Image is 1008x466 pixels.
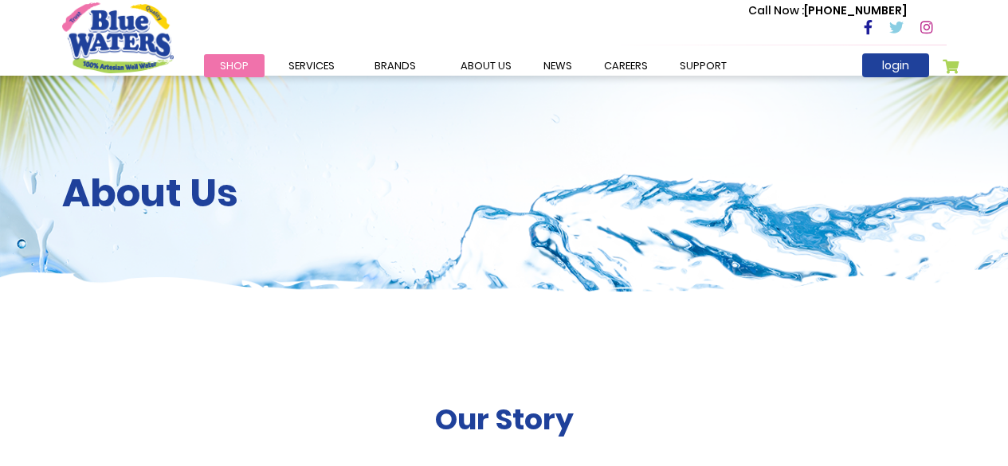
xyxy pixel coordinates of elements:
a: News [528,54,588,77]
h2: About Us [62,170,947,217]
span: Shop [220,58,249,73]
span: Brands [375,58,416,73]
a: login [862,53,929,77]
p: [PHONE_NUMBER] [748,2,907,19]
a: store logo [62,2,174,72]
span: Services [288,58,335,73]
a: support [664,54,743,77]
a: careers [588,54,664,77]
span: Call Now : [748,2,804,18]
a: about us [445,54,528,77]
h2: Our Story [435,402,574,437]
